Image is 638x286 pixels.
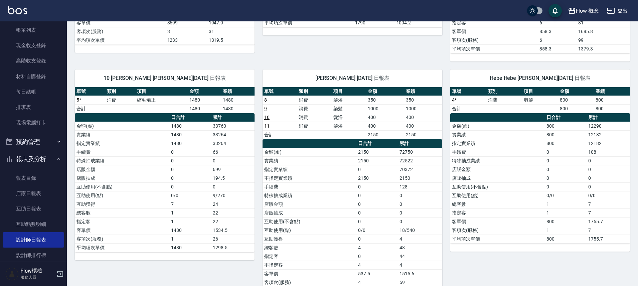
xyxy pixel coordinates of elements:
td: 0 [211,182,255,191]
td: 合計 [75,104,105,113]
td: 0 [545,148,587,156]
span: 10 [PERSON_NAME] [PERSON_NAME][DATE] 日報表 [83,75,247,82]
td: 400 [366,122,404,130]
td: 平均項次單價 [450,44,538,53]
td: 1480 [169,130,211,139]
td: 72522 [398,156,442,165]
button: 預約管理 [3,133,64,151]
td: 指定實業績 [450,139,545,148]
td: 縮毛矯正 [135,96,188,104]
th: 金額 [366,87,404,96]
td: 72750 [398,148,442,156]
td: 客單價 [450,27,538,36]
td: 0 [398,191,442,200]
td: 客項次(服務) [75,27,166,36]
td: 1755.7 [587,235,630,243]
th: 單號 [263,87,297,96]
td: 1685.8 [577,27,630,36]
td: 81 [577,18,630,27]
td: 手續費 [263,182,356,191]
td: 0 [356,182,398,191]
td: 7 [587,200,630,208]
td: 800 [558,104,594,113]
td: 0 [587,182,630,191]
td: 特殊抽成業績 [75,156,169,165]
td: 0 [587,165,630,174]
td: 實業績 [450,130,545,139]
td: 858.3 [538,44,577,53]
td: 消費 [297,104,331,113]
img: Logo [8,6,27,14]
td: 互助使用(點) [263,226,356,235]
td: 4 [398,235,442,243]
td: 店販抽成 [75,174,169,182]
td: 總客數 [263,243,356,252]
button: Flow 概念 [565,4,602,18]
td: 33760 [211,122,255,130]
a: 9 [264,106,267,111]
td: 指定實業績 [263,165,356,174]
td: 髮浴 [332,122,366,130]
td: 互助使用(不含點) [263,217,356,226]
td: 1319.5 [207,36,255,44]
td: 2150 [356,156,398,165]
a: 排班表 [3,100,64,115]
td: 1 [545,200,587,208]
th: 業績 [594,87,630,96]
th: 項目 [522,87,558,96]
td: 22 [211,208,255,217]
td: 1 [169,235,211,243]
a: 互助日報表 [3,201,64,217]
td: 合計 [450,104,486,113]
th: 項目 [135,87,188,96]
td: 0/0 [356,226,398,235]
a: 現場電腦打卡 [3,115,64,130]
td: 0 [169,156,211,165]
a: 帳單列表 [3,22,64,38]
td: 0 [398,217,442,226]
span: Hebe Hebe [PERSON_NAME][DATE] 日報表 [458,75,622,82]
td: 22 [211,217,255,226]
table: a dense table [450,113,630,244]
a: 8 [264,97,267,103]
td: 互助獲得 [263,235,356,243]
td: 3699 [166,18,207,27]
th: 日合計 [169,113,211,122]
td: 2150 [356,174,398,182]
th: 單號 [450,87,486,96]
th: 業績 [221,87,255,96]
td: 9/270 [211,191,255,200]
td: 800 [545,122,587,130]
td: 總客數 [450,200,545,208]
td: 699 [211,165,255,174]
table: a dense table [450,87,630,113]
th: 類別 [297,87,331,96]
a: 互助點數明細 [3,217,64,232]
td: 4 [398,261,442,269]
td: 指定實業績 [75,139,169,148]
td: 金額(虛) [450,122,545,130]
td: 不指定實業績 [263,174,356,182]
td: 客項次(服務) [450,36,538,44]
td: 800 [545,130,587,139]
th: 累計 [398,139,442,148]
td: 800 [545,235,587,243]
td: 48 [398,243,442,252]
td: 客項次(服務) [75,235,169,243]
a: 材料自購登錄 [3,69,64,84]
td: 指定客 [75,217,169,226]
a: 10 [264,115,270,120]
td: 實業績 [75,130,169,139]
td: 66 [211,148,255,156]
a: 高階收支登錄 [3,53,64,68]
td: 平均項次單價 [263,18,353,27]
td: 800 [545,139,587,148]
td: 0 [356,252,398,261]
td: 1233 [166,36,207,44]
td: 800 [594,96,630,104]
td: 1790 [353,18,395,27]
td: 1 [545,208,587,217]
td: 400 [404,122,442,130]
td: 特殊抽成業績 [450,156,545,165]
th: 日合計 [356,139,398,148]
